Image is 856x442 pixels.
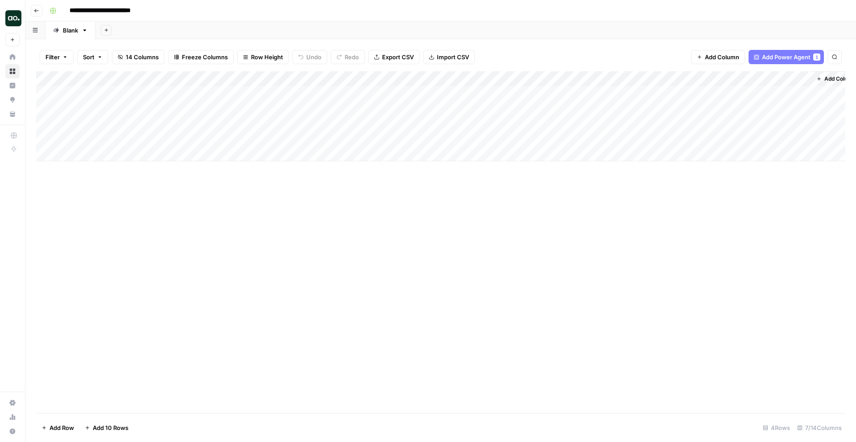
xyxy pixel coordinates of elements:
[824,75,856,83] span: Add Column
[749,50,824,64] button: Add Power Agent1
[345,53,359,61] span: Redo
[815,53,818,61] span: 1
[5,424,20,438] button: Help + Support
[368,50,420,64] button: Export CSV
[5,396,20,410] a: Settings
[306,53,321,61] span: Undo
[705,53,739,61] span: Add Column
[45,21,95,39] a: Blank
[5,78,20,93] a: Insights
[5,93,20,107] a: Opportunities
[45,53,60,61] span: Filter
[93,423,128,432] span: Add 10 Rows
[112,50,165,64] button: 14 Columns
[251,53,283,61] span: Row Height
[77,50,108,64] button: Sort
[36,421,79,435] button: Add Row
[5,10,21,26] img: AirOps Marketing Logo
[5,410,20,424] a: Usage
[126,53,159,61] span: 14 Columns
[237,50,289,64] button: Row Height
[5,50,20,64] a: Home
[762,53,811,61] span: Add Power Agent
[5,7,20,29] button: Workspace: AirOps Marketing
[182,53,228,61] span: Freeze Columns
[5,64,20,78] a: Browse
[382,53,414,61] span: Export CSV
[423,50,475,64] button: Import CSV
[437,53,469,61] span: Import CSV
[168,50,234,64] button: Freeze Columns
[79,421,134,435] button: Add 10 Rows
[49,423,74,432] span: Add Row
[813,53,820,61] div: 1
[691,50,745,64] button: Add Column
[5,107,20,121] a: Your Data
[83,53,95,61] span: Sort
[63,26,78,35] div: Blank
[40,50,74,64] button: Filter
[759,421,794,435] div: 4 Rows
[292,50,327,64] button: Undo
[331,50,365,64] button: Redo
[794,421,845,435] div: 7/14 Columns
